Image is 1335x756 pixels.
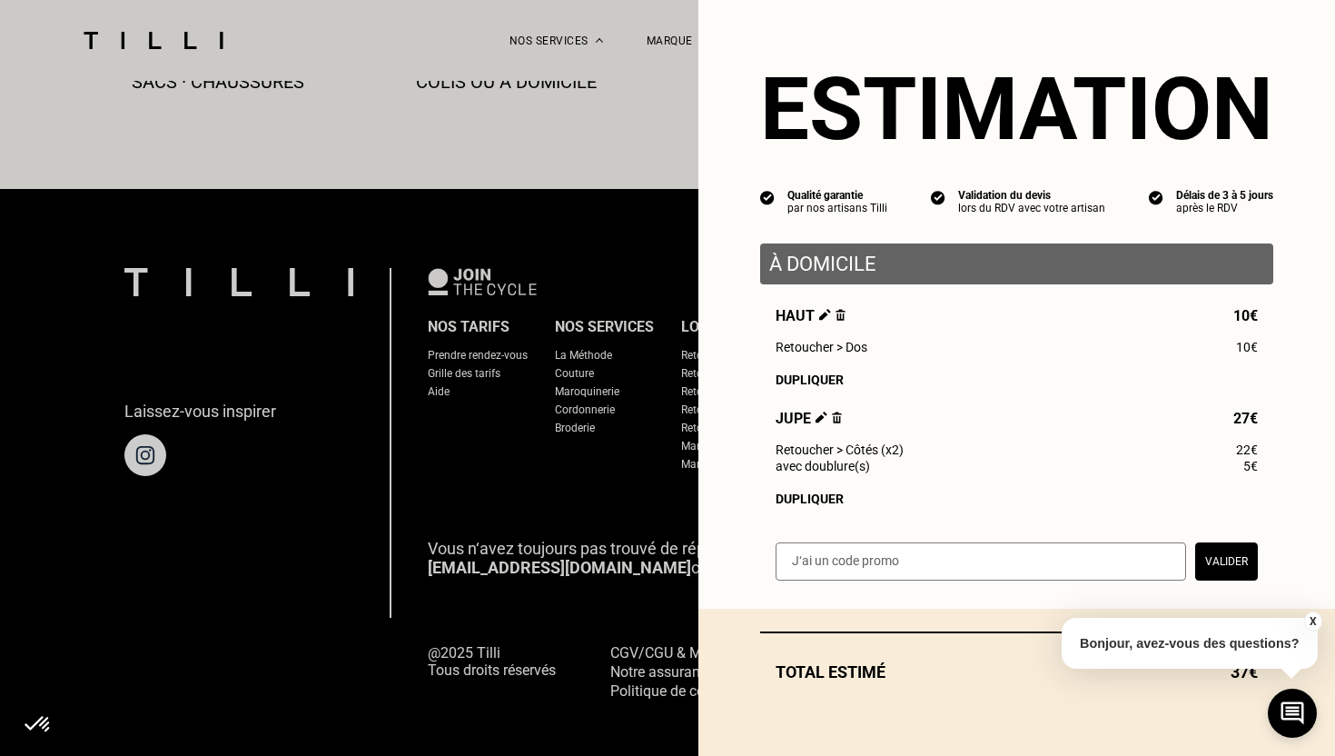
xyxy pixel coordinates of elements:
[1195,542,1258,581] button: Valider
[787,189,887,202] div: Qualité garantie
[1236,340,1258,354] span: 10€
[1243,459,1258,473] span: 5€
[1233,410,1258,427] span: 27€
[776,373,1258,387] div: Dupliquer
[760,189,775,205] img: icon list info
[1176,189,1273,202] div: Délais de 3 à 5 jours
[769,253,1264,275] p: À domicile
[1236,443,1258,457] span: 22€
[1062,618,1318,669] p: Bonjour, avez-vous des questions?
[776,307,845,324] span: Haut
[787,202,887,214] div: par nos artisans Tilli
[760,58,1273,160] section: Estimation
[958,189,1105,202] div: Validation du devis
[1233,307,1258,324] span: 10€
[832,412,842,423] img: Supprimer
[1176,202,1273,214] div: après le RDV
[776,542,1186,581] input: J‘ai un code promo
[931,189,945,205] img: icon list info
[776,340,867,354] span: Retoucher > Dos
[1149,189,1163,205] img: icon list info
[836,309,845,321] img: Supprimer
[776,492,1258,506] div: Dupliquer
[1303,612,1321,632] button: X
[958,202,1105,214] div: lors du RDV avec votre artisan
[776,459,870,473] span: avec doublure(s)
[776,410,842,427] span: Jupe
[816,412,827,423] img: Éditer
[819,309,831,321] img: Éditer
[776,443,904,457] span: Retoucher > Côtés (x2)
[760,662,1273,681] div: Total estimé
